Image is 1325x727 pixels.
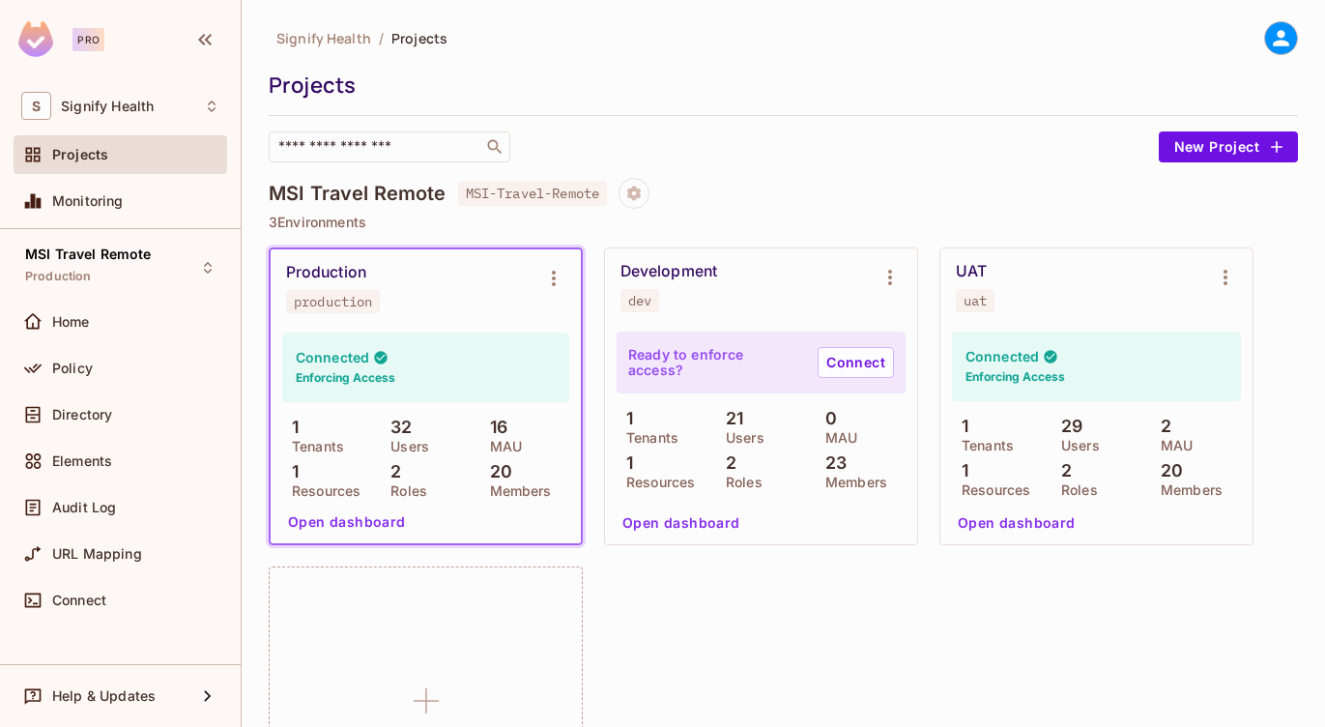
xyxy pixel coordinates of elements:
[286,263,366,282] div: Production
[480,439,522,454] p: MAU
[480,462,512,481] p: 20
[61,99,154,114] span: Workspace: Signify Health
[818,347,894,378] a: Connect
[25,269,92,284] span: Production
[617,475,695,490] p: Resources
[269,71,1288,100] div: Projects
[1051,417,1082,436] p: 29
[280,507,414,538] button: Open dashboard
[381,439,429,454] p: Users
[282,483,360,499] p: Resources
[952,482,1030,498] p: Resources
[381,418,412,437] p: 32
[952,417,968,436] p: 1
[1206,258,1245,297] button: Environment settings
[52,361,93,376] span: Policy
[871,258,909,297] button: Environment settings
[18,21,53,57] img: SReyMgAAAABJRU5ErkJggg==
[25,247,152,262] span: MSI Travel Remote
[480,483,552,499] p: Members
[296,369,395,387] h6: Enforcing Access
[816,409,837,428] p: 0
[1051,438,1100,453] p: Users
[381,462,401,481] p: 2
[615,508,748,538] button: Open dashboard
[1151,482,1223,498] p: Members
[52,546,142,562] span: URL Mapping
[52,500,116,515] span: Audit Log
[52,147,108,162] span: Projects
[816,453,847,473] p: 23
[52,407,112,422] span: Directory
[269,182,446,205] h4: MSI Travel Remote
[52,593,106,608] span: Connect
[52,688,156,704] span: Help & Updates
[628,293,651,308] div: dev
[1051,482,1098,498] p: Roles
[1159,131,1298,162] button: New Project
[965,368,1065,386] h6: Enforcing Access
[620,262,717,281] div: Development
[617,430,678,446] p: Tenants
[816,475,887,490] p: Members
[716,430,764,446] p: Users
[1151,417,1171,436] p: 2
[956,262,987,281] div: UAT
[458,181,608,206] span: MSI-Travel-Remote
[1051,461,1072,480] p: 2
[294,294,372,309] div: production
[534,259,573,298] button: Environment settings
[716,453,736,473] p: 2
[276,29,371,47] span: Signify Health
[1151,438,1193,453] p: MAU
[952,438,1014,453] p: Tenants
[816,430,857,446] p: MAU
[628,347,802,378] p: Ready to enforce access?
[950,508,1083,538] button: Open dashboard
[379,29,384,47] li: /
[617,453,633,473] p: 1
[617,409,633,428] p: 1
[21,92,51,120] span: S
[619,188,649,206] span: Project settings
[269,215,1298,230] p: 3 Environments
[381,483,427,499] p: Roles
[282,418,299,437] p: 1
[52,314,90,330] span: Home
[282,439,344,454] p: Tenants
[52,193,124,209] span: Monitoring
[296,348,369,366] h4: Connected
[1151,461,1183,480] p: 20
[952,461,968,480] p: 1
[964,293,987,308] div: uat
[282,462,299,481] p: 1
[391,29,447,47] span: Projects
[716,409,743,428] p: 21
[480,418,507,437] p: 16
[716,475,763,490] p: Roles
[965,347,1039,365] h4: Connected
[72,28,104,51] div: Pro
[52,453,112,469] span: Elements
